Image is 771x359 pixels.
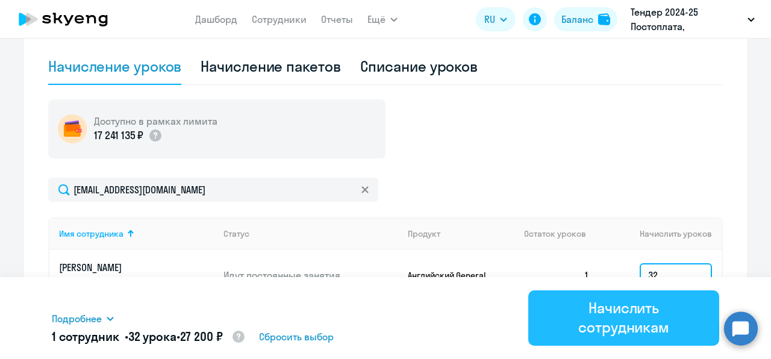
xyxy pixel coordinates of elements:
[625,5,761,34] button: Тендер 2024-25 Постоплата, [GEOGRAPHIC_DATA], ООО
[223,228,398,239] div: Статус
[631,5,743,34] p: Тендер 2024-25 Постоплата, [GEOGRAPHIC_DATA], ООО
[545,298,702,337] div: Начислить сотрудникам
[528,290,719,346] button: Начислить сотрудникам
[484,12,495,27] span: RU
[252,13,307,25] a: Сотрудники
[58,114,87,143] img: wallet-circle.png
[524,228,586,239] span: Остаток уроков
[561,12,593,27] div: Баланс
[52,328,246,346] h5: 1 сотрудник • •
[408,270,498,281] p: Английский General
[59,228,123,239] div: Имя сотрудника
[128,329,176,344] span: 32 урока
[599,217,722,250] th: Начислить уроков
[223,269,398,282] p: Идут постоянные занятия
[94,114,217,128] h5: Доступно в рамках лимита
[524,228,599,239] div: Остаток уроков
[408,228,440,239] div: Продукт
[321,13,353,25] a: Отчеты
[94,128,143,143] p: 17 241 135 ₽
[367,7,398,31] button: Ещё
[476,7,516,31] button: RU
[180,329,223,344] span: 27 200 ₽
[408,228,515,239] div: Продукт
[48,57,181,76] div: Начисление уроков
[367,12,385,27] span: Ещё
[360,57,478,76] div: Списание уроков
[201,57,340,76] div: Начисление пакетов
[223,228,249,239] div: Статус
[514,250,599,301] td: 1
[554,7,617,31] button: Балансbalance
[59,276,194,290] p: [EMAIL_ADDRESS][DOMAIN_NAME]
[52,311,102,326] span: Подробнее
[59,228,214,239] div: Имя сотрудника
[259,329,334,344] span: Сбросить выбор
[48,178,378,202] input: Поиск по имени, email, продукту или статусу
[59,261,214,290] a: [PERSON_NAME][EMAIL_ADDRESS][DOMAIN_NAME]
[598,13,610,25] img: balance
[195,13,237,25] a: Дашборд
[59,261,194,274] p: [PERSON_NAME]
